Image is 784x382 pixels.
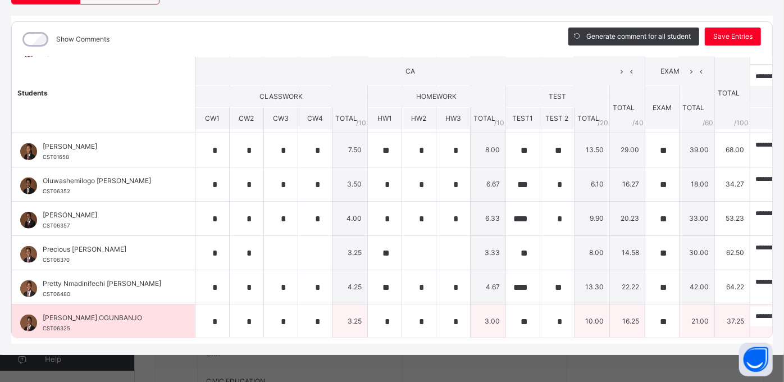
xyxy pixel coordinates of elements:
[610,202,645,236] td: 20.23
[713,31,753,42] span: Save Entries
[680,236,715,270] td: 30.00
[417,92,457,101] span: HOMEWORK
[471,270,506,304] td: 4.67
[43,257,70,263] span: CST06370
[43,210,170,220] span: [PERSON_NAME]
[332,202,368,236] td: 4.00
[56,34,110,44] label: Show Comments
[43,313,170,323] span: [PERSON_NAME] OGUNBANJO
[654,66,687,76] span: EXAM
[632,118,644,128] span: / 40
[471,304,506,339] td: 3.00
[739,343,773,376] button: Open asap
[43,188,70,194] span: CST06352
[575,236,610,270] td: 8.00
[332,167,368,202] td: 3.50
[575,270,610,304] td: 13.30
[273,114,289,122] span: CW3
[715,167,750,202] td: 34.27
[586,31,691,42] span: Generate comment for all student
[575,133,610,167] td: 13.50
[43,154,69,160] span: CST01658
[610,167,645,202] td: 16.27
[20,178,37,194] img: CST06352.png
[680,202,715,236] td: 33.00
[205,114,220,122] span: CW1
[471,202,506,236] td: 6.33
[20,143,37,160] img: CST01658.png
[715,133,750,167] td: 68.00
[307,114,323,122] span: CW4
[575,167,610,202] td: 6.10
[610,304,645,339] td: 16.25
[445,114,461,122] span: HW3
[20,315,37,331] img: CST06325.png
[703,118,713,128] span: / 60
[43,244,170,254] span: Precious [PERSON_NAME]
[715,304,750,339] td: 37.25
[715,270,750,304] td: 64.22
[494,118,504,128] span: / 10
[335,114,357,122] span: TOTAL
[680,304,715,339] td: 21.00
[43,142,170,152] span: [PERSON_NAME]
[610,270,645,304] td: 22.22
[473,114,495,122] span: TOTAL
[43,325,70,331] span: CST06325
[332,270,368,304] td: 4.25
[715,57,750,129] th: TOTAL
[546,114,569,122] span: TEST 2
[680,167,715,202] td: 18.00
[513,114,534,122] span: TEST1
[549,92,567,101] span: TEST
[715,202,750,236] td: 53.23
[260,92,303,101] span: CLASSWORK
[239,114,254,122] span: CW2
[715,236,750,270] td: 62.50
[598,118,608,128] span: / 20
[680,270,715,304] td: 42.00
[332,133,368,167] td: 7.50
[682,103,704,111] span: TOTAL
[43,176,170,186] span: Oluwashemilogo [PERSON_NAME]
[734,118,749,128] span: /100
[610,236,645,270] td: 14.58
[17,89,48,97] span: Students
[204,66,617,76] span: CA
[412,114,427,122] span: HW2
[653,103,672,111] span: EXAM
[577,114,599,122] span: TOTAL
[575,304,610,339] td: 10.00
[20,280,37,297] img: CST06480.png
[43,279,170,289] span: Pretty Nmadinifechi [PERSON_NAME]
[43,291,70,297] span: CST06480
[377,114,392,122] span: HW1
[680,133,715,167] td: 39.00
[471,133,506,167] td: 8.00
[332,304,368,339] td: 3.25
[20,246,37,263] img: CST06370.png
[575,202,610,236] td: 9.90
[610,133,645,167] td: 29.00
[332,236,368,270] td: 3.25
[43,222,70,229] span: CST06357
[471,167,506,202] td: 6.67
[20,212,37,229] img: CST06357.png
[471,236,506,270] td: 3.33
[613,103,635,111] span: TOTAL
[356,118,366,128] span: / 10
